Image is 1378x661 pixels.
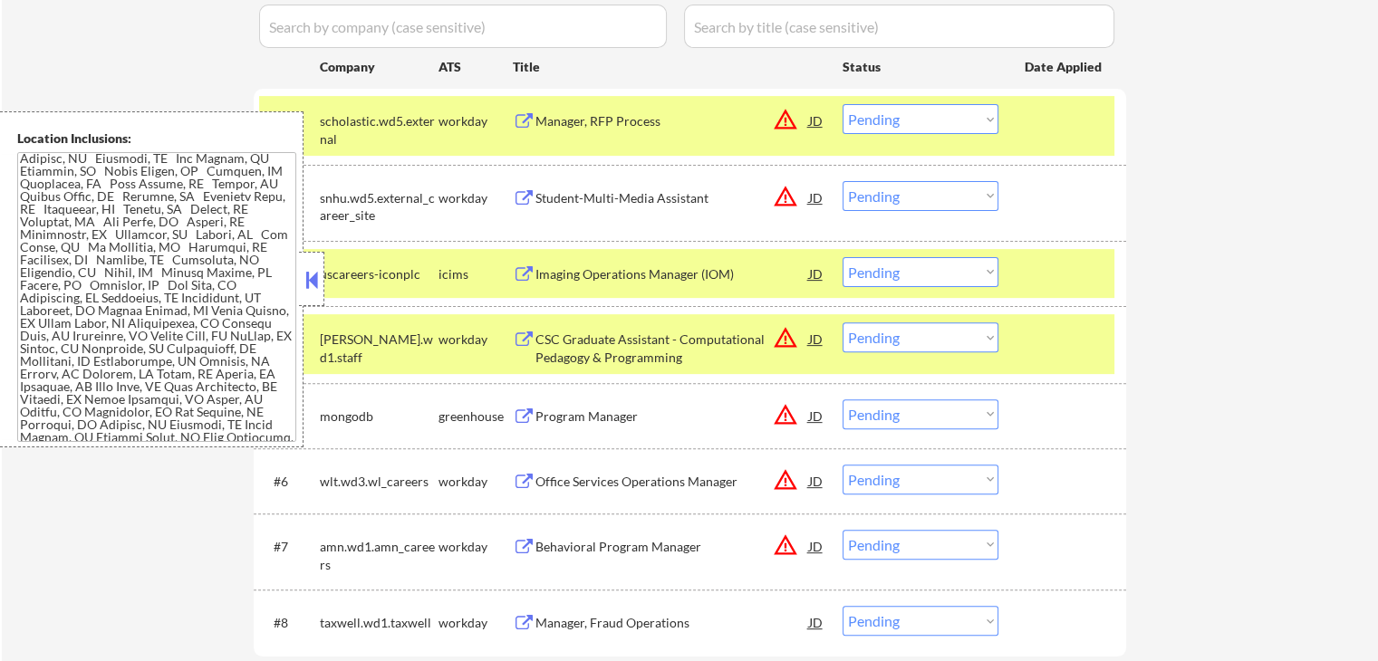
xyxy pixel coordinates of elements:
div: Program Manager [535,407,809,426]
div: JD [807,606,825,638]
button: warning_amber [773,184,798,209]
div: workday [438,112,513,130]
div: workday [438,538,513,556]
div: workday [438,614,513,632]
div: #8 [274,614,305,632]
div: JD [807,181,825,214]
div: Manager, Fraud Operations [535,614,809,632]
div: JD [807,322,825,355]
div: Date Applied [1025,58,1104,76]
div: Office Services Operations Manager [535,473,809,491]
button: warning_amber [773,467,798,493]
div: ATS [438,58,513,76]
button: warning_amber [773,325,798,350]
div: amn.wd1.amn_careers [320,538,438,573]
div: JD [807,530,825,562]
div: Title [513,58,825,76]
button: warning_amber [773,532,798,558]
div: scholastic.wd5.external [320,112,438,148]
div: JD [807,399,825,432]
div: snhu.wd5.external_career_site [320,189,438,225]
div: [PERSON_NAME].wd1.staff [320,330,438,366]
input: Search by company (case sensitive) [259,5,667,48]
div: Student-Multi-Media Assistant [535,189,809,207]
div: JD [807,465,825,497]
div: wlt.wd3.wl_careers [320,473,438,491]
button: warning_amber [773,107,798,132]
div: uscareers-iconplc [320,265,438,283]
div: Location Inclusions: [17,129,296,148]
div: Status [843,50,998,82]
div: workday [438,473,513,491]
div: Company [320,58,438,76]
div: icims [438,265,513,283]
div: JD [807,257,825,290]
button: warning_amber [773,402,798,427]
input: Search by title (case sensitive) [684,5,1114,48]
div: #6 [274,473,305,491]
div: Manager, RFP Process [535,112,809,130]
div: Behavioral Program Manager [535,538,809,556]
div: mongodb [320,407,438,426]
div: workday [438,189,513,207]
div: Imaging Operations Manager (IOM) [535,265,809,283]
div: #7 [274,538,305,556]
div: greenhouse [438,407,513,426]
div: CSC Graduate Assistant - Computational Pedagogy & Programming [535,330,809,366]
div: workday [438,330,513,349]
div: taxwell.wd1.taxwell [320,614,438,632]
div: JD [807,104,825,137]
